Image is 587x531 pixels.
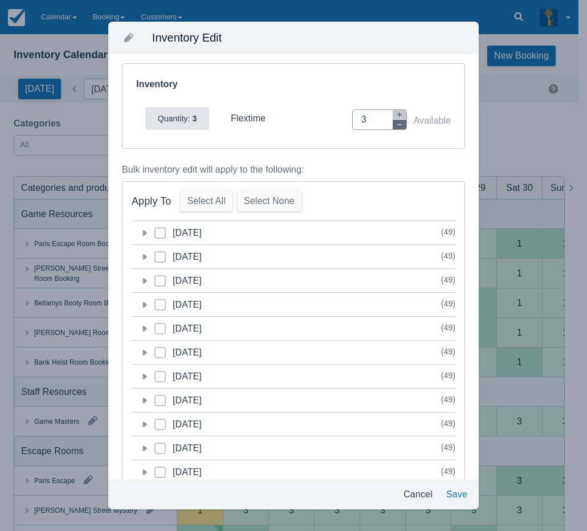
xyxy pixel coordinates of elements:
[122,163,465,177] div: Bulk inventory edit will apply to the following:
[441,440,455,454] div: ( 49 )
[154,341,202,364] h5: [DATE]
[441,393,455,406] div: ( 49 )
[441,345,455,358] div: ( 49 )
[237,191,301,211] button: Select None
[399,484,437,505] button: Cancel
[154,412,202,436] h5: [DATE]
[414,114,451,128] div: Available
[154,269,202,292] h5: [DATE]
[441,297,455,311] div: ( 49 )
[143,31,474,44] div: Inventory Edit
[231,113,266,123] span: flextime
[441,249,455,263] div: ( 49 )
[441,225,455,239] div: ( 49 )
[154,317,202,340] h5: [DATE]
[442,484,472,505] button: Save
[441,416,455,430] div: ( 49 )
[180,191,232,211] button: Select All
[154,436,202,460] h5: [DATE]
[190,114,197,123] strong: 3
[154,460,202,484] h5: [DATE]
[441,273,455,287] div: ( 49 )
[441,369,455,382] div: ( 49 )
[441,464,455,478] div: ( 49 )
[154,245,202,268] h5: [DATE]
[158,114,190,123] span: Quantity:
[132,195,171,208] div: Apply To
[154,365,202,388] h5: [DATE]
[154,389,202,412] h5: [DATE]
[441,321,455,334] div: ( 49 )
[154,221,202,244] h5: [DATE]
[136,77,180,91] div: Inventory
[154,293,202,316] h5: [DATE]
